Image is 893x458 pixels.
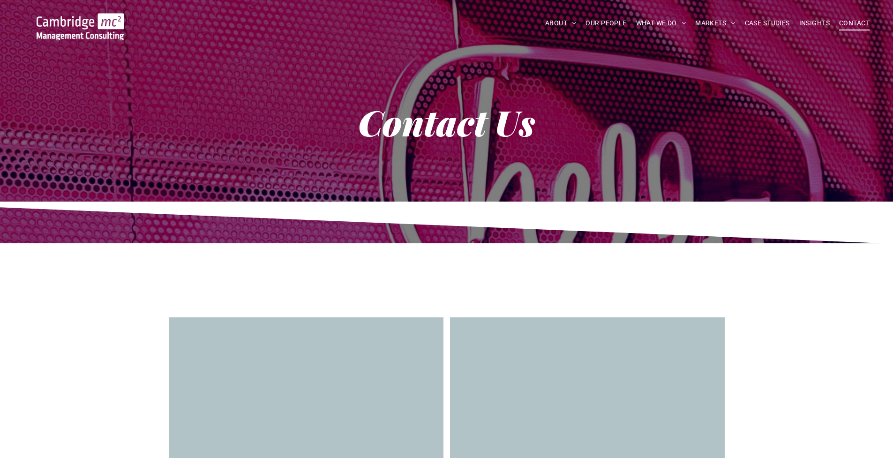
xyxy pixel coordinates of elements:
[495,98,535,145] strong: Us
[690,16,740,30] a: MARKETS
[540,16,581,30] a: ABOUT
[834,16,874,30] a: CONTACT
[358,98,487,145] strong: Contact
[37,13,124,40] img: Go to Homepage
[581,16,631,30] a: OUR PEOPLE
[795,16,834,30] a: INSIGHTS
[740,16,795,30] a: CASE STUDIES
[631,16,691,30] a: WHAT WE DO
